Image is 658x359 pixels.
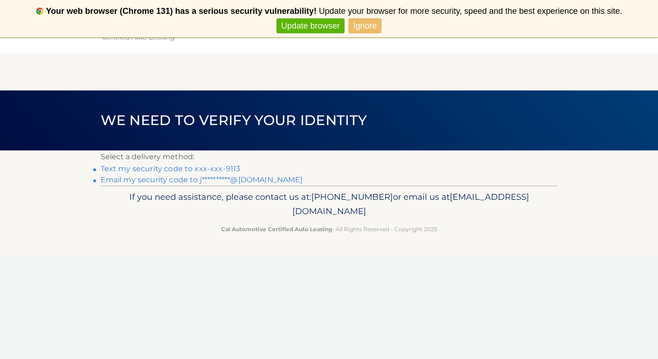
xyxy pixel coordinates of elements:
p: - All Rights Reserved - Copyright 2025 [107,224,552,234]
p: Select a delivery method: [101,150,558,163]
span: [PHONE_NUMBER] [311,191,393,202]
span: We need to verify your identity [101,112,367,129]
a: Update browser [277,18,344,34]
span: Update your browser for more security, speed and the best experience on this site. [319,6,622,16]
a: Ignore [349,18,381,34]
a: Email my security code to j**********@[DOMAIN_NAME] [101,175,303,184]
a: Text my security code to xxx-xxx-9113 [101,164,241,173]
p: If you need assistance, please contact us at: or email us at [107,190,552,219]
b: Your web browser (Chrome 131) has a serious security vulnerability! [46,6,317,16]
strong: Cal Automotive Certified Auto Leasing [221,226,332,233]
